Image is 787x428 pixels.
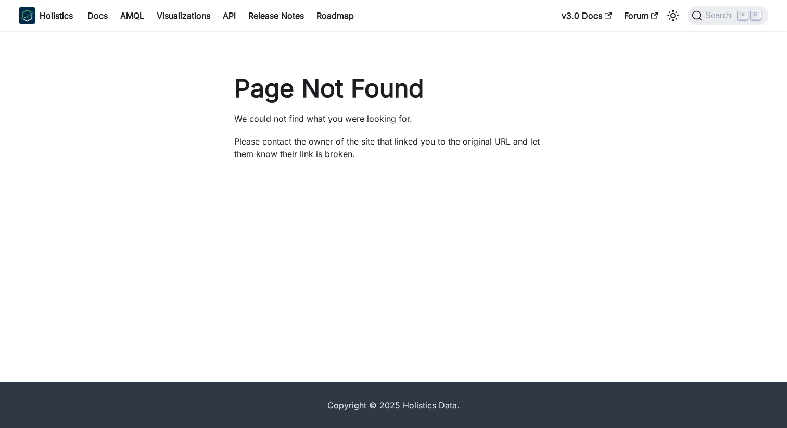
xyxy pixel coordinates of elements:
[234,73,553,104] h1: Page Not Found
[217,7,242,24] a: API
[242,7,310,24] a: Release Notes
[310,7,360,24] a: Roadmap
[702,11,738,20] span: Search
[62,399,725,411] div: Copyright © 2025 Holistics Data.
[81,7,114,24] a: Docs
[19,7,35,24] img: Holistics
[738,10,748,20] kbd: ⌘
[555,7,618,24] a: v3.0 Docs
[234,135,553,160] p: Please contact the owner of the site that linked you to the original URL and let them know their ...
[19,7,73,24] a: HolisticsHolistics
[150,7,217,24] a: Visualizations
[688,6,768,25] button: Search (Command+K)
[40,9,73,22] b: Holistics
[114,7,150,24] a: AMQL
[618,7,664,24] a: Forum
[751,10,761,20] kbd: K
[234,112,553,125] p: We could not find what you were looking for.
[665,7,681,24] button: Switch between dark and light mode (currently light mode)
